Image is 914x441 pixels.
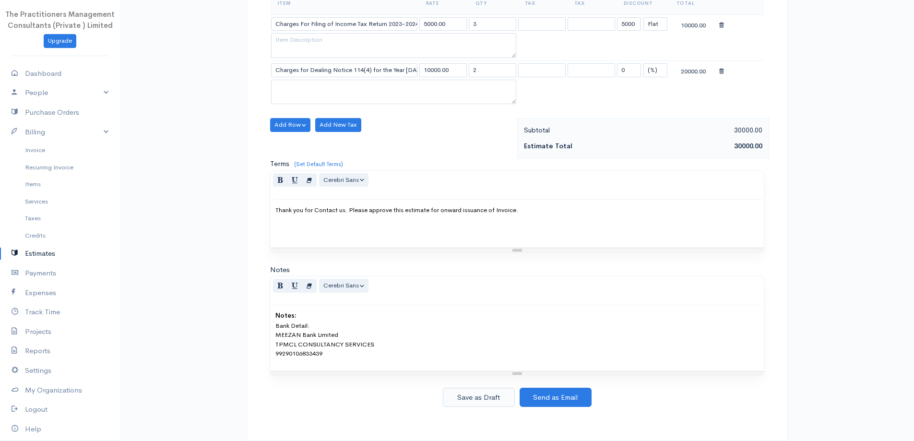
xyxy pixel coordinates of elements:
[302,279,317,293] button: Remove Font Style (CTRL+\)
[524,142,572,150] strong: Estimate Total
[294,160,343,168] a: (Set Default Terms)
[275,311,297,320] b: Notes:
[643,124,767,136] div: 30000.00
[734,142,762,150] span: 30000.00
[287,173,302,187] button: Underline (CTRL+U)
[670,18,717,30] div: 10000.00
[275,321,759,358] p: Bank Detail: MEEZAN Bank Limited TPMCL CONSULTANCY SERVICES 99290106833439
[271,17,417,31] input: Item Name
[271,63,417,77] input: Item Name
[271,248,764,252] div: Resize
[270,264,290,275] label: Notes
[302,173,317,187] button: Remove Font Style (CTRL+\)
[273,279,288,293] button: Bold (CTRL+B)
[273,173,288,187] button: Bold (CTRL+B)
[287,279,302,293] button: Underline (CTRL+U)
[270,158,289,169] label: Terms
[271,371,764,376] div: Resize
[5,10,115,30] span: The Practitioners Management Consultants (Private ) Limited
[443,388,515,407] button: Save as Draft
[323,281,359,289] span: Cerebri Sans
[323,176,359,184] span: Cerebri Sans
[670,64,717,76] div: 20000.00
[319,173,369,187] button: Font Family
[44,34,76,48] a: Upgrade
[520,388,592,407] button: Send as Email
[319,279,369,293] button: Font Family
[275,206,518,214] span: Thank you for Contact us. Please approve this estimate for onward issuance of Invoice.
[519,124,643,136] div: Subtotal
[270,118,311,132] button: Add Row
[315,118,361,132] button: Add New Tax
